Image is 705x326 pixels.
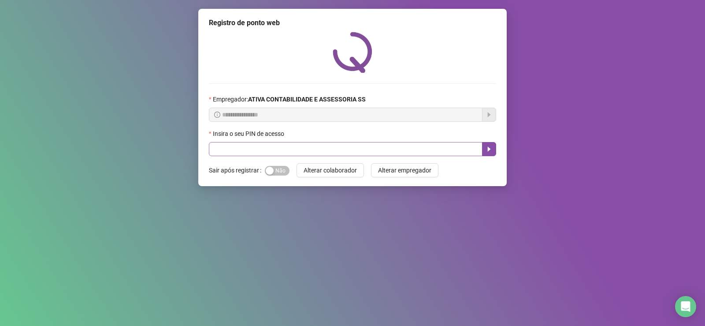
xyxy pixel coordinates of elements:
[248,96,366,103] strong: ATIVA CONTABILIDADE E ASSESSORIA SS
[297,163,364,177] button: Alterar colaborador
[378,165,431,175] span: Alterar empregador
[209,129,290,139] label: Insira o seu PIN de acesso
[304,165,357,175] span: Alterar colaborador
[371,163,438,177] button: Alterar empregador
[213,94,366,104] span: Empregador :
[209,18,496,28] div: Registro de ponto web
[675,296,696,317] div: Open Intercom Messenger
[486,146,493,153] span: caret-right
[333,32,372,73] img: QRPoint
[214,112,220,118] span: info-circle
[209,163,265,177] label: Sair após registrar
